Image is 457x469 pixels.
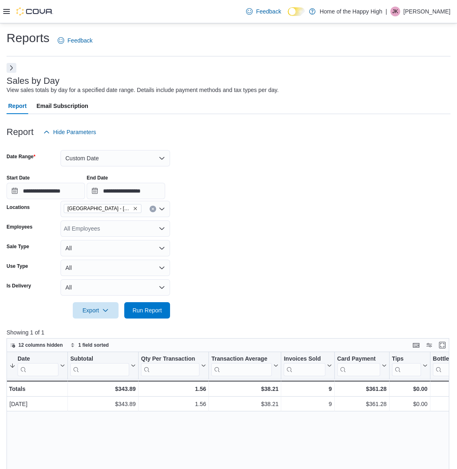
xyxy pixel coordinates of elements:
button: Keyboard shortcuts [411,340,421,350]
button: Custom Date [60,150,170,166]
span: Export [78,302,114,319]
label: Use Type [7,263,28,269]
div: $0.00 [392,399,428,409]
a: Feedback [243,3,284,20]
span: 1 field sorted [78,342,109,348]
button: Open list of options [159,206,165,212]
p: Home of the Happy High [320,7,382,16]
div: $0.00 [392,384,428,394]
span: [GEOGRAPHIC_DATA] - [GEOGRAPHIC_DATA] - Fire & Flower [67,204,131,213]
button: Subtotal [70,355,136,376]
div: Invoices Sold [284,355,325,376]
button: Tips [392,355,428,376]
div: Date [18,355,58,376]
div: [DATE] [9,399,65,409]
button: Transaction Average [211,355,278,376]
div: 1.56 [141,384,206,394]
label: End Date [87,175,108,181]
a: Feedback [54,32,96,49]
button: All [60,260,170,276]
input: Press the down key to open a popover containing a calendar. [87,183,165,199]
p: | [385,7,387,16]
div: Date [18,355,58,363]
div: $343.89 [70,384,136,394]
div: View sales totals by day for a specified date range. Details include payment methods and tax type... [7,86,279,94]
div: Joshua Kirkham [390,7,400,16]
p: [PERSON_NAME] [403,7,450,16]
div: Qty Per Transaction [141,355,199,376]
button: All [60,240,170,256]
div: $361.28 [337,384,387,394]
div: $361.28 [337,399,387,409]
div: 9 [284,399,332,409]
div: 9 [284,384,332,394]
div: $38.21 [211,384,278,394]
span: Run Report [132,306,162,314]
button: Invoices Sold [284,355,332,376]
button: Clear input [150,206,156,212]
label: Is Delivery [7,283,31,289]
button: Hide Parameters [40,124,99,140]
label: Locations [7,204,30,211]
button: Next [7,63,16,73]
div: Totals [9,384,65,394]
span: Report [8,98,27,114]
div: Subtotal [70,355,129,376]
label: Sale Type [7,243,29,250]
div: $38.21 [211,399,278,409]
div: Subtotal [70,355,129,363]
button: All [60,279,170,296]
div: Tips [392,355,421,376]
label: Employees [7,224,32,230]
span: 12 columns hidden [18,342,63,348]
input: Press the down key to open a popover containing a calendar. [7,183,85,199]
label: Date Range [7,153,36,160]
button: 12 columns hidden [7,340,66,350]
span: Feedback [256,7,281,16]
div: Transaction Average [211,355,272,363]
span: Feedback [67,36,92,45]
div: 1.56 [141,399,206,409]
span: Email Subscription [36,98,88,114]
button: Date [9,355,65,376]
label: Start Date [7,175,30,181]
button: Export [73,302,119,319]
button: Run Report [124,302,170,319]
p: Showing 1 of 1 [7,328,454,337]
button: Card Payment [337,355,387,376]
h1: Reports [7,30,49,46]
button: Display options [424,340,434,350]
button: Remove Sylvan Lake - Hewlett Park Landing - Fire & Flower from selection in this group [133,206,138,211]
button: Enter fullscreen [437,340,447,350]
span: Sylvan Lake - Hewlett Park Landing - Fire & Flower [64,204,141,213]
input: Dark Mode [288,7,305,16]
span: JK [392,7,398,16]
img: Cova [16,7,53,16]
div: Card Payment [337,355,380,376]
button: Open list of options [159,225,165,232]
div: Tips [392,355,421,363]
h3: Report [7,127,34,137]
span: Hide Parameters [53,128,96,136]
div: Card Payment [337,355,380,363]
div: Qty Per Transaction [141,355,199,363]
h3: Sales by Day [7,76,60,86]
div: Transaction Average [211,355,272,376]
div: Invoices Sold [284,355,325,363]
div: $343.89 [70,399,136,409]
button: Qty Per Transaction [141,355,206,376]
button: 1 field sorted [67,340,112,350]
